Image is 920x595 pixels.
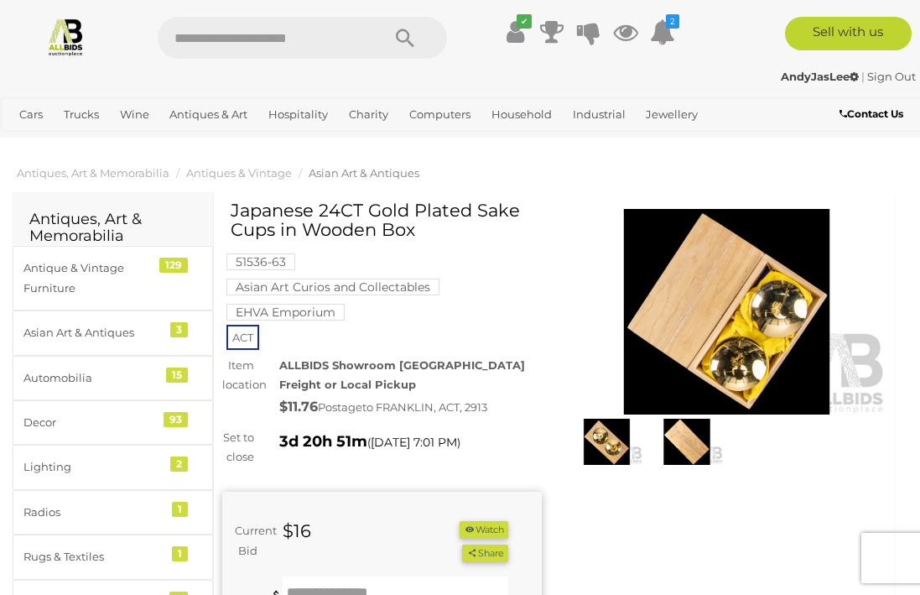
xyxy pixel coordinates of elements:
strong: 3d 20h 51m [279,432,367,451]
div: Antique & Vintage Furniture [23,258,162,298]
a: Cars [13,101,49,128]
div: 3 [170,322,188,337]
strong: $16 [283,520,311,541]
div: 2 [170,457,188,472]
img: Japanese 24CT Gold Plated Sake Cups in Wooden Box [651,419,722,465]
button: Watch [460,521,508,539]
b: Contact Us [839,107,903,120]
div: Automobilia [23,368,162,388]
a: Automobilia 15 [13,356,213,400]
h2: Antiques, Art & Memorabilia [29,211,196,245]
a: Rugs & Textiles 1 [13,535,213,579]
img: Japanese 24CT Gold Plated Sake Cups in Wooden Box [571,419,642,465]
a: Antiques, Art & Memorabilia [17,166,169,180]
div: 129 [159,258,188,273]
a: EHVA Emporium [226,305,345,319]
span: | [861,70,865,83]
div: Set to close [210,428,267,467]
div: Item location [210,356,267,395]
mark: EHVA Emporium [226,304,345,321]
a: 2 [650,17,675,47]
div: Rugs & Textiles [23,547,162,566]
a: Contact Us [839,105,907,123]
i: 2 [666,14,679,29]
a: Computers [403,101,477,128]
a: AndyJasLee [781,70,861,83]
img: Allbids.com.au [46,17,86,56]
a: Lighting 2 [13,445,213,489]
span: ACT [226,325,259,350]
a: Trucks [57,101,106,128]
div: Radios [23,503,162,522]
a: Wine [113,101,156,128]
li: Watch this item [460,521,508,539]
div: 15 [166,368,188,383]
mark: Asian Art Curios and Collectables [226,279,439,295]
a: Antiques & Art [163,101,254,128]
div: 1 [172,502,188,517]
div: Postage [279,395,542,420]
a: Household [485,101,559,128]
strong: $11.76 [279,399,318,415]
a: Asian Art & Antiques [309,166,419,180]
a: Hospitality [262,101,335,128]
a: Asian Art Curios and Collectables [226,280,439,294]
div: Decor [23,413,162,432]
a: Charity [342,101,395,128]
a: [GEOGRAPHIC_DATA] [121,128,253,156]
span: ( ) [367,436,460,449]
div: Asian Art & Antiques [23,323,162,342]
a: ✔ [502,17,528,47]
a: 51536-63 [226,255,295,269]
span: to FRANKLIN, ACT, 2913 [362,400,487,414]
div: Current Bid [222,521,270,561]
div: Lighting [23,457,162,477]
span: [DATE] 7:01 PM [371,435,457,450]
div: 93 [164,412,188,427]
img: Japanese 24CT Gold Plated Sake Cups in Wooden Box [567,209,886,415]
strong: AndyJasLee [781,70,859,83]
a: Asian Art & Antiques 3 [13,311,213,355]
a: Sports [65,128,113,156]
button: Share [462,545,508,562]
a: Industrial [566,101,632,128]
button: Search [363,17,447,59]
a: Jewellery [639,101,704,128]
mark: 51536-63 [226,253,295,270]
i: ✔ [517,14,532,29]
div: 1 [172,546,188,561]
h1: Japanese 24CT Gold Plated Sake Cups in Wooden Box [231,201,538,239]
a: Antique & Vintage Furniture 129 [13,246,213,311]
a: Sign Out [867,70,916,83]
a: Sell with us [785,17,912,50]
a: Radios 1 [13,490,213,535]
a: Antiques & Vintage [186,166,292,180]
strong: ALLBIDS Showroom [GEOGRAPHIC_DATA] [279,358,525,372]
strong: Freight or Local Pickup [279,378,416,391]
a: Office [13,128,58,156]
a: Decor 93 [13,400,213,445]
